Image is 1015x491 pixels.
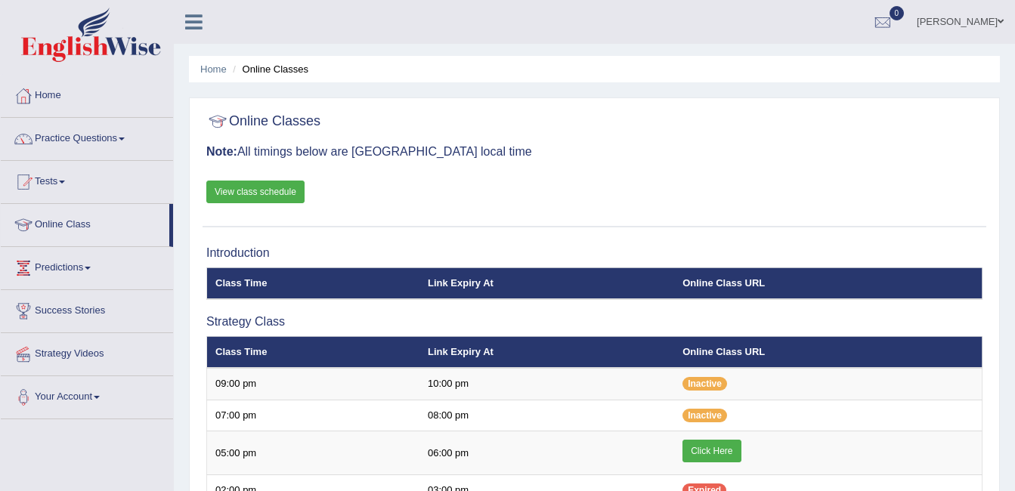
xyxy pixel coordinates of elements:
th: Class Time [207,336,419,368]
b: Note: [206,145,237,158]
a: Practice Questions [1,118,173,156]
h3: All timings below are [GEOGRAPHIC_DATA] local time [206,145,983,159]
a: Your Account [1,376,173,414]
a: Success Stories [1,290,173,328]
td: 06:00 pm [419,431,674,475]
th: Link Expiry At [419,336,674,368]
a: Home [1,75,173,113]
td: 10:00 pm [419,368,674,400]
a: Click Here [682,440,741,462]
th: Online Class URL [674,267,982,299]
h3: Strategy Class [206,315,983,329]
span: 0 [890,6,905,20]
td: 07:00 pm [207,400,419,431]
a: Strategy Videos [1,333,173,371]
a: Tests [1,161,173,199]
td: 08:00 pm [419,400,674,431]
span: Inactive [682,377,727,391]
a: View class schedule [206,181,305,203]
td: 09:00 pm [207,368,419,400]
h3: Introduction [206,246,983,260]
h2: Online Classes [206,110,320,133]
a: Home [200,63,227,75]
span: Inactive [682,409,727,422]
th: Class Time [207,267,419,299]
a: Online Class [1,204,169,242]
a: Predictions [1,247,173,285]
td: 05:00 pm [207,431,419,475]
li: Online Classes [229,62,308,76]
th: Online Class URL [674,336,982,368]
th: Link Expiry At [419,267,674,299]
